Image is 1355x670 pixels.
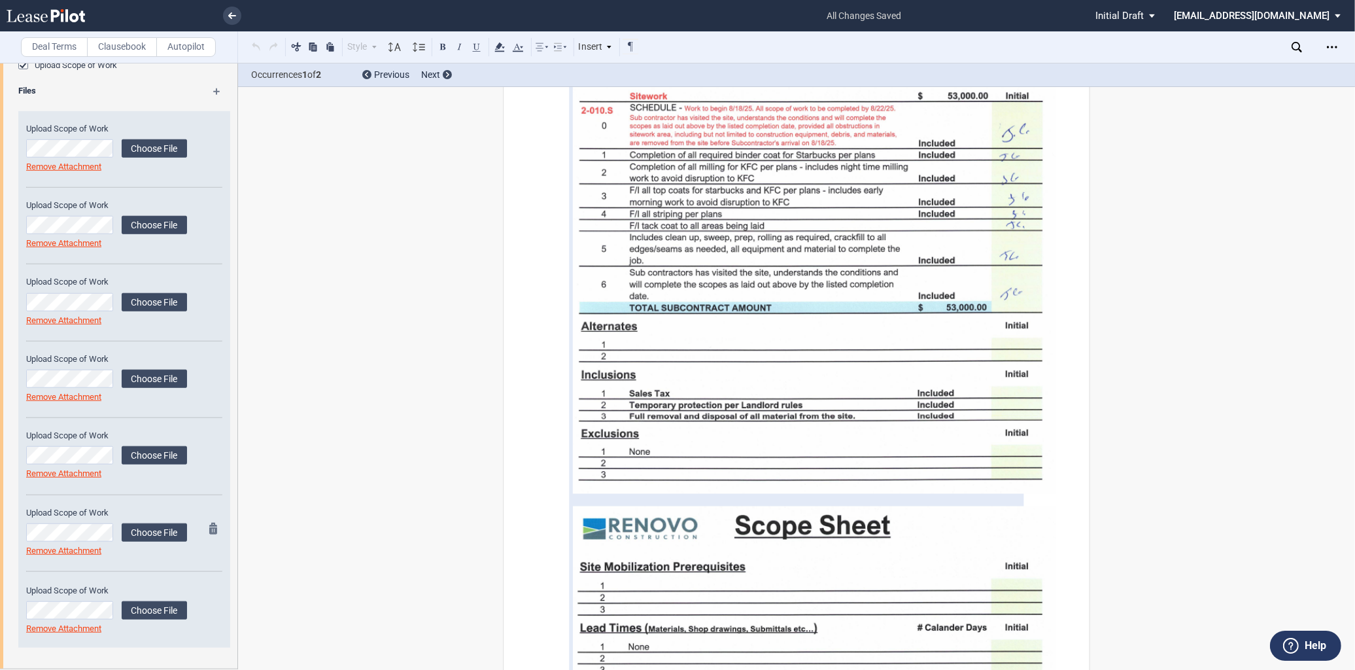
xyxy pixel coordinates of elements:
button: Italic [452,39,468,54]
label: Choose File [122,601,187,620]
label: Help [1305,637,1326,654]
label: Choose File [122,370,187,388]
b: 1 [302,69,307,80]
div: Next [421,69,452,82]
label: Deal Terms [21,37,88,57]
a: Remove Attachment [26,546,101,555]
a: Remove Attachment [26,392,101,402]
a: Remove Attachment [26,624,101,633]
span: Next [421,69,440,80]
div: Previous [362,69,409,82]
label: Choose File [122,446,187,465]
label: Upload Scope of Work [26,123,187,135]
md-checkbox: Upload Scope of Work [18,59,117,72]
span: Initial Draft [1095,10,1144,22]
button: Bold [435,39,451,54]
div: Insert [577,39,615,56]
button: Cut [288,39,304,54]
button: Help [1270,631,1341,661]
button: Paste [322,39,338,54]
button: Copy [305,39,321,54]
div: Open Lease options menu [1322,37,1343,58]
a: Remove Attachment [26,315,101,325]
a: Remove Attachment [26,468,101,478]
button: Underline [469,39,485,54]
b: Files [18,86,36,96]
button: Toggle Control Characters [623,39,638,54]
span: all changes saved [820,2,908,30]
a: Remove Attachment [26,162,101,171]
label: Choose File [122,139,187,158]
label: Upload Scope of Work [26,276,187,288]
label: Choose File [122,293,187,311]
label: Autopilot [156,37,216,57]
label: Upload Scope of Work [26,353,187,365]
label: Choose File [122,523,187,542]
a: Remove Attachment [26,238,101,248]
label: Upload Scope of Work [26,430,187,442]
span: Previous [374,69,409,80]
b: 2 [316,69,321,80]
label: Upload Scope of Work [26,507,187,519]
label: Upload Scope of Work [35,60,117,71]
label: Upload Scope of Work [26,585,187,597]
label: Choose File [122,216,187,234]
label: Upload Scope of Work [26,200,187,211]
label: Clausebook [87,37,157,57]
span: Occurrences of [251,68,352,82]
